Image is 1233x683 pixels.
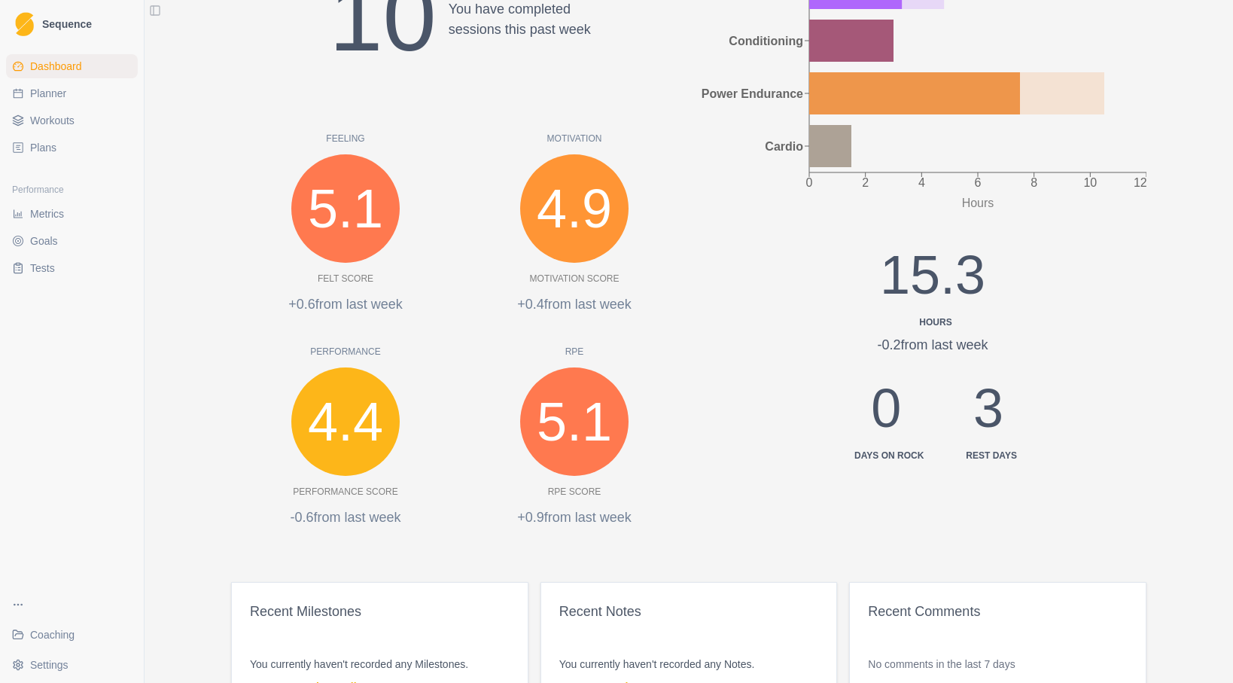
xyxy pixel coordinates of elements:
a: LogoSequence [6,6,138,42]
p: RPE Score [548,485,601,499]
a: Tests [6,256,138,280]
span: 4.9 [537,168,612,249]
span: Tests [30,261,55,276]
span: Plans [30,140,56,155]
a: Dashboard [6,54,138,78]
tspan: 8 [1031,176,1037,189]
a: Metrics [6,202,138,226]
p: Performance [231,345,460,358]
img: Logo [15,12,34,37]
p: +0.6 from last week [231,294,460,315]
div: 3 [960,367,1017,462]
div: Recent Comments [868,601,1128,622]
p: +0.9 from last week [460,508,689,528]
div: Recent Notes [559,601,819,622]
a: Coaching [6,623,138,647]
div: Rest days [966,449,1017,462]
span: Sequence [42,19,92,29]
span: 4.4 [308,381,383,462]
a: Goals [6,229,138,253]
tspan: 12 [1134,176,1147,189]
p: RPE [460,345,689,358]
div: -0.2 from last week [830,335,1035,355]
div: Recent Milestones [250,601,510,622]
span: Coaching [30,627,75,642]
tspan: 2 [862,176,869,189]
a: Plans [6,136,138,160]
div: Hours [836,316,1035,329]
p: Felt Score [318,272,373,285]
p: Motivation [460,132,689,145]
p: Feeling [231,132,460,145]
p: No comments in the last 7 days [868,657,1128,672]
span: 5.1 [537,381,612,462]
div: Days on Rock [854,449,924,462]
tspan: Hours [962,197,994,209]
span: Planner [30,86,66,101]
a: Planner [6,81,138,105]
div: 15.3 [830,234,1035,329]
tspan: Conditioning [729,34,803,47]
p: +0.4 from last week [460,294,689,315]
tspan: Power Endurance [702,87,803,99]
button: Settings [6,653,138,677]
p: You currently haven't recorded any Milestones. [250,657,510,672]
span: Workouts [30,113,75,128]
tspan: 6 [975,176,982,189]
tspan: 4 [918,176,925,189]
span: Dashboard [30,59,82,74]
p: You currently haven't recorded any Notes. [559,657,819,672]
tspan: Cardio [765,139,803,152]
span: 5.1 [308,168,383,249]
div: 0 [848,367,924,462]
span: Metrics [30,206,64,221]
span: Goals [30,233,58,249]
tspan: 0 [806,176,813,189]
p: -0.6 from last week [231,508,460,528]
tspan: 10 [1083,176,1097,189]
p: Motivation Score [530,272,620,285]
div: Performance [6,178,138,202]
p: Performance Score [293,485,397,499]
a: Workouts [6,108,138,133]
